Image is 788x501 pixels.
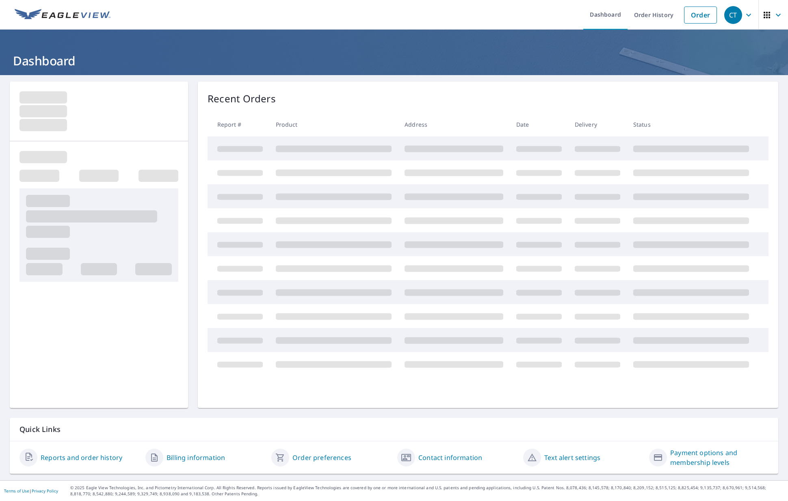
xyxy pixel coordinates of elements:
[544,453,600,462] a: Text alert settings
[269,112,398,136] th: Product
[510,112,568,136] th: Date
[208,91,276,106] p: Recent Orders
[4,488,58,493] p: |
[724,6,742,24] div: CT
[167,453,225,462] a: Billing information
[32,488,58,494] a: Privacy Policy
[292,453,351,462] a: Order preferences
[627,112,756,136] th: Status
[398,112,510,136] th: Address
[670,448,769,467] a: Payment options and membership levels
[19,424,769,434] p: Quick Links
[418,453,482,462] a: Contact information
[10,52,778,69] h1: Dashboard
[15,9,110,21] img: EV Logo
[208,112,269,136] th: Report #
[70,485,784,497] p: © 2025 Eagle View Technologies, Inc. and Pictometry International Corp. All Rights Reserved. Repo...
[4,488,29,494] a: Terms of Use
[684,6,717,24] a: Order
[41,453,122,462] a: Reports and order history
[568,112,627,136] th: Delivery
